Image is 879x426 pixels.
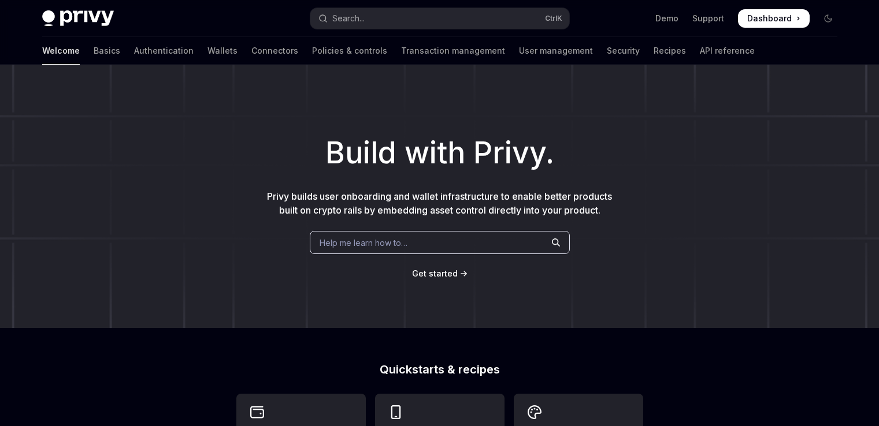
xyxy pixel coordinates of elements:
[545,14,562,23] span: Ctrl K
[332,12,365,25] div: Search...
[412,268,458,278] span: Get started
[655,13,678,24] a: Demo
[207,37,238,65] a: Wallets
[700,37,755,65] a: API reference
[236,364,643,375] h2: Quickstarts & recipes
[42,37,80,65] a: Welcome
[94,37,120,65] a: Basics
[607,37,640,65] a: Security
[747,13,792,24] span: Dashboard
[401,37,505,65] a: Transaction management
[320,237,407,249] span: Help me learn how to…
[134,37,194,65] a: Authentication
[519,37,593,65] a: User management
[412,268,458,279] a: Get started
[18,130,861,175] h1: Build with Privy.
[42,10,114,27] img: dark logo
[738,9,810,28] a: Dashboard
[251,37,298,65] a: Connectors
[692,13,724,24] a: Support
[654,37,686,65] a: Recipes
[312,37,387,65] a: Policies & controls
[267,190,612,216] span: Privy builds user onboarding and wallet infrastructure to enable better products built on crypto ...
[310,8,569,29] button: Open search
[819,9,837,28] button: Toggle dark mode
